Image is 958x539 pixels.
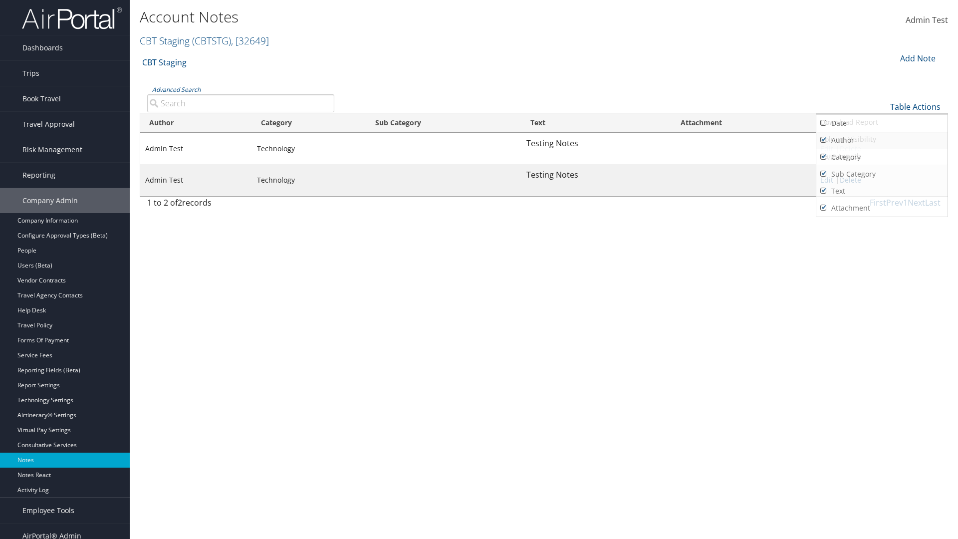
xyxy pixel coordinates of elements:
[816,115,948,132] a: Date
[816,200,948,217] a: Attachment
[22,35,63,60] span: Dashboards
[816,183,948,200] a: Text
[22,188,78,213] span: Company Admin
[22,137,82,162] span: Risk Management
[22,498,74,523] span: Employee Tools
[816,114,948,131] a: Download Report
[816,166,948,183] a: Sub Category
[22,86,61,111] span: Book Travel
[22,112,75,137] span: Travel Approval
[22,61,39,86] span: Trips
[22,163,55,188] span: Reporting
[816,132,948,149] a: Author
[816,149,948,166] a: Category
[22,6,122,30] img: airportal-logo.png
